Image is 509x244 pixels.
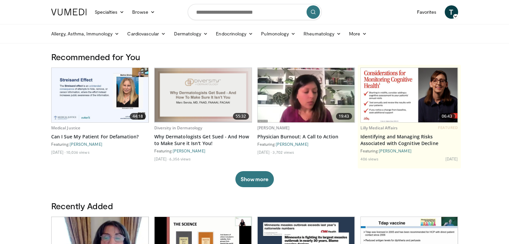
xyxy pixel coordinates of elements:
[360,133,458,147] a: Identifying and Managing Risks Associated with Cognitive Decline
[51,201,458,211] h3: Recently Added
[52,68,149,122] img: 50d22204-cc18-4df3-8da3-77ec835a907d.620x360_q85_upscale.jpg
[276,142,309,146] a: [PERSON_NAME]
[169,156,191,161] li: 6,356 views
[257,149,272,155] li: [DATE]
[170,27,212,40] a: Dermatology
[128,5,159,19] a: Browse
[173,148,205,153] a: [PERSON_NAME]
[257,133,355,140] a: Physician Burnout: A Call to Action
[70,142,102,146] a: [PERSON_NAME]
[51,9,87,15] img: VuMedi Logo
[130,113,146,120] span: 44:18
[51,141,149,147] div: Featuring:
[66,149,89,155] li: 10,036 views
[52,68,149,122] a: 44:18
[379,148,412,153] a: [PERSON_NAME]
[445,156,458,161] li: [DATE]
[336,113,352,120] span: 19:43
[438,125,458,130] span: FEATURED
[47,27,123,40] a: Allergy, Asthma, Immunology
[445,5,458,19] a: T
[188,4,322,20] input: Search topics, interventions
[272,149,294,155] li: 3,702 views
[345,27,371,40] a: More
[258,68,355,122] img: ae962841-479a-4fc3-abd9-1af602e5c29c.620x360_q85_upscale.jpg
[154,125,202,131] a: Diversity in Dermatology
[233,113,249,120] span: 55:32
[360,125,398,131] a: Lilly Medical Affairs
[91,5,129,19] a: Specialties
[360,156,379,161] li: 406 views
[51,51,458,62] h3: Recommended for You
[235,171,274,187] button: Show more
[154,133,252,147] a: Why Dermatologists Get Sued - And How to Make Sure it Isn't You!
[154,148,252,153] div: Featuring:
[212,27,257,40] a: Endocrinology
[257,125,290,131] a: [PERSON_NAME]
[360,148,458,153] div: Featuring:
[51,133,149,140] a: Can I Sue My Patient For Defamation?
[361,68,458,122] a: 06:43
[51,125,81,131] a: Medical Justice
[413,5,441,19] a: Favorites
[154,156,169,161] li: [DATE]
[257,27,300,40] a: Pulmonology
[257,141,355,147] div: Featuring:
[300,27,345,40] a: Rheumatology
[51,149,66,155] li: [DATE]
[155,68,252,122] img: ad02d952-57b7-4db2-aac6-b0f1df139ac8.png.620x360_q85_upscale.png
[258,68,355,122] a: 19:43
[155,68,252,122] a: 55:32
[123,27,170,40] a: Cardiovascular
[361,68,458,122] img: fc5f84e2-5eb7-4c65-9fa9-08971b8c96b8.jpg.620x360_q85_upscale.jpg
[439,113,455,120] span: 06:43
